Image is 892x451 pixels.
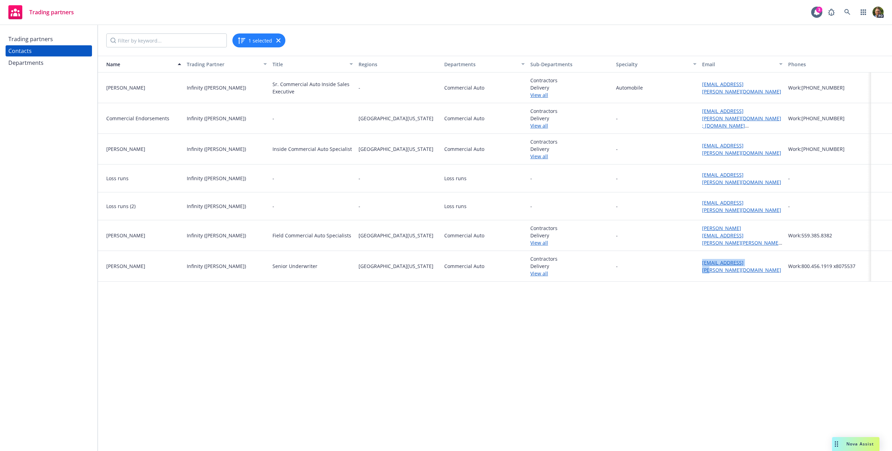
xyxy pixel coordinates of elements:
a: Report a Bug [824,5,838,19]
a: [PERSON_NAME][EMAIL_ADDRESS][PERSON_NAME][PERSON_NAME][DOMAIN_NAME] [702,225,780,253]
a: [EMAIL_ADDRESS][PERSON_NAME][DOMAIN_NAME] [702,259,781,273]
div: 3 [816,7,822,13]
button: Title [270,56,356,72]
div: [PERSON_NAME] [106,145,181,153]
span: [GEOGRAPHIC_DATA][US_STATE] [359,115,439,122]
span: - [359,202,439,210]
div: Infinity ([PERSON_NAME]) [187,115,246,122]
div: Commercial Auto [444,84,484,91]
a: [EMAIL_ADDRESS][PERSON_NAME][DOMAIN_NAME] [702,199,781,213]
div: - [616,202,618,210]
div: Work: [PHONE_NUMBER] [788,145,869,153]
span: - [359,175,439,182]
div: Automobile [616,84,643,91]
a: View all [530,122,611,129]
div: - [272,115,274,122]
span: Contractors [530,107,611,115]
input: Filter by keyword... [106,33,227,47]
div: Infinity ([PERSON_NAME]) [187,202,246,210]
span: Delivery [530,115,611,122]
button: Departments [441,56,528,72]
a: Trading partners [6,2,77,22]
a: Search [840,5,854,19]
div: - [788,202,790,210]
div: Infinity ([PERSON_NAME]) [187,262,246,270]
div: Sub-Departments [530,61,611,68]
span: Delivery [530,84,611,91]
a: View all [530,239,611,246]
span: Trading partners [29,9,74,15]
div: Work: [PHONE_NUMBER] [788,115,869,122]
div: [PERSON_NAME] [106,232,181,239]
div: Commercial Endorsements [106,115,181,122]
div: - [616,232,618,239]
div: Loss runs (2) [106,202,181,210]
button: Regions [356,56,442,72]
div: Commercial Auto [444,115,484,122]
div: - [616,145,618,153]
button: 1 selected [237,36,272,45]
div: - [616,262,618,270]
a: View all [530,270,611,277]
div: - [272,175,274,182]
a: [EMAIL_ADDRESS][PERSON_NAME][DOMAIN_NAME] [702,142,781,156]
div: Sr. Commercial Auto Inside Sales Executive [272,81,353,95]
div: Name [101,61,174,68]
div: Senior Underwriter [272,262,317,270]
span: Contractors [530,224,611,232]
div: Work: 800.456.1919 x8075537 [788,262,869,270]
span: Nova Assist [846,441,874,447]
div: Loss runs [106,175,181,182]
div: Loss runs [444,175,467,182]
button: Sub-Departments [528,56,614,72]
div: Departments [8,57,44,68]
div: Drag to move [832,437,841,451]
div: Loss runs [444,202,467,210]
span: Delivery [530,262,611,270]
a: [EMAIL_ADDRESS][PERSON_NAME][DOMAIN_NAME] [702,171,781,185]
div: Commercial Auto [444,262,484,270]
span: [GEOGRAPHIC_DATA][US_STATE] [359,232,439,239]
div: Infinity ([PERSON_NAME]) [187,232,246,239]
span: - [530,202,532,210]
div: [PERSON_NAME] [106,262,181,270]
div: Phones [788,61,869,68]
a: View all [530,91,611,99]
div: Work: 559.385.8382 [788,232,869,239]
div: Departments [444,61,517,68]
div: - [272,202,274,210]
button: Email [699,56,785,72]
div: Infinity ([PERSON_NAME]) [187,84,246,91]
a: [EMAIL_ADDRESS][PERSON_NAME][DOMAIN_NAME] ; [DOMAIN_NAME][EMAIL_ADDRESS][DOMAIN_NAME] [702,108,781,144]
div: [PERSON_NAME] [106,84,181,91]
a: View all [530,153,611,160]
span: Delivery [530,232,611,239]
div: Title [272,61,345,68]
div: Commercial Auto [444,145,484,153]
div: Infinity ([PERSON_NAME]) [187,175,246,182]
button: Name [98,56,184,72]
button: Specialty [613,56,699,72]
span: Contractors [530,255,611,262]
div: Trading Partner [187,61,260,68]
div: - [616,115,618,122]
span: Delivery [530,145,611,153]
span: - [359,84,439,91]
a: [EMAIL_ADDRESS][PERSON_NAME][DOMAIN_NAME] [702,81,781,95]
img: photo [872,7,884,18]
span: - [530,175,532,182]
div: Trading partners [8,33,53,45]
button: Phones [785,56,871,72]
div: Regions [359,61,439,68]
a: Trading partners [6,33,92,45]
button: Trading Partner [184,56,270,72]
div: Inside Commercial Auto Specialist [272,145,352,153]
div: - [788,175,790,182]
span: [GEOGRAPHIC_DATA][US_STATE] [359,145,439,153]
span: [GEOGRAPHIC_DATA][US_STATE] [359,262,439,270]
a: Contacts [6,45,92,56]
div: Contacts [8,45,32,56]
div: Work: [PHONE_NUMBER] [788,84,869,91]
div: Email [702,61,775,68]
